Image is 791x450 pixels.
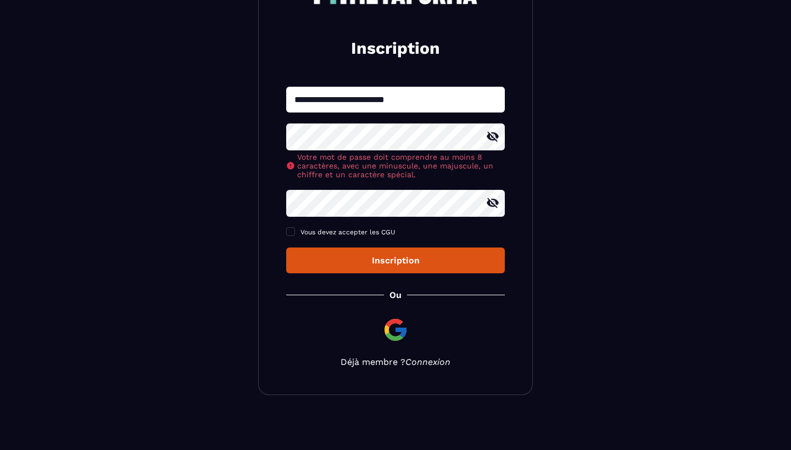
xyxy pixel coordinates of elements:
span: Vous devez accepter les CGU [300,228,396,236]
a: Connexion [405,357,450,367]
span: Votre mot de passe doit comprendre au moins 8 caractères, avec une minuscule, une majuscule, un c... [297,153,505,179]
div: Inscription [295,255,496,266]
p: Déjà membre ? [286,357,505,367]
p: Ou [389,290,402,300]
button: Inscription [286,248,505,273]
img: google [382,317,409,343]
h2: Inscription [299,37,492,59]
